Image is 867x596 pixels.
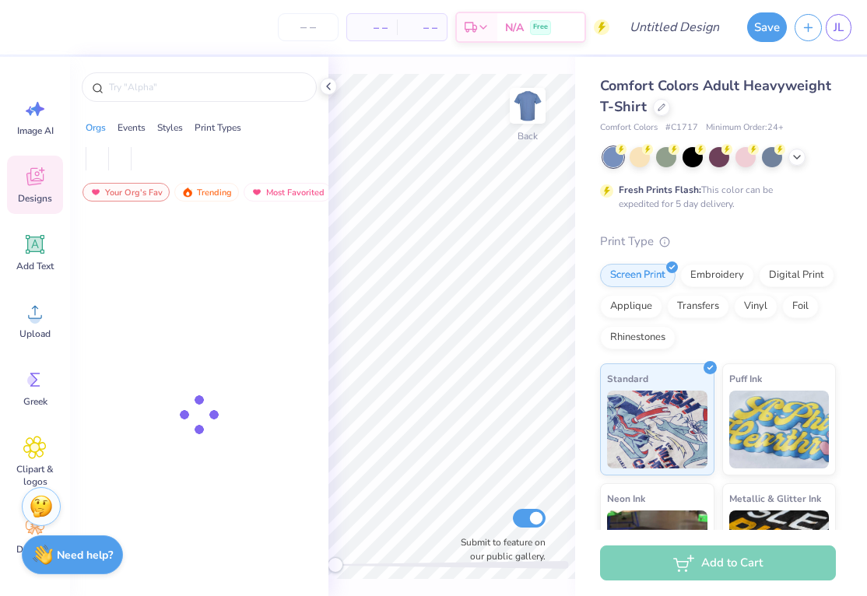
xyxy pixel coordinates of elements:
[16,543,54,556] span: Decorate
[619,183,810,211] div: This color can be expedited for 5 day delivery.
[452,535,546,563] label: Submit to feature on our public gallery.
[600,233,836,251] div: Print Type
[90,187,102,198] img: most_fav.gif
[157,121,183,135] div: Styles
[617,12,732,43] input: Untitled Design
[729,490,821,507] span: Metallic & Glitter Ink
[18,192,52,205] span: Designs
[174,183,239,202] div: Trending
[181,187,194,198] img: trending.gif
[600,295,662,318] div: Applique
[729,391,830,468] img: Puff Ink
[107,79,307,95] input: Try "Alpha"
[118,121,146,135] div: Events
[406,19,437,36] span: – –
[734,295,777,318] div: Vinyl
[195,121,241,135] div: Print Types
[600,264,676,287] div: Screen Print
[607,490,645,507] span: Neon Ink
[244,183,332,202] div: Most Favorited
[505,19,524,36] span: N/A
[356,19,388,36] span: – –
[667,295,729,318] div: Transfers
[16,260,54,272] span: Add Text
[607,391,707,468] img: Standard
[9,463,61,488] span: Clipart & logos
[665,121,698,135] span: # C1717
[834,19,844,37] span: JL
[328,557,343,573] div: Accessibility label
[600,76,831,116] span: Comfort Colors Adult Heavyweight T-Shirt
[747,12,787,42] button: Save
[600,121,658,135] span: Comfort Colors
[600,326,676,349] div: Rhinestones
[782,295,819,318] div: Foil
[607,510,707,588] img: Neon Ink
[512,90,543,121] img: Back
[729,510,830,588] img: Metallic & Glitter Ink
[729,370,762,387] span: Puff Ink
[518,129,538,143] div: Back
[17,124,54,137] span: Image AI
[607,370,648,387] span: Standard
[23,395,47,408] span: Greek
[57,548,113,563] strong: Need help?
[278,13,339,41] input: – –
[619,184,701,196] strong: Fresh Prints Flash:
[759,264,834,287] div: Digital Print
[533,22,548,33] span: Free
[706,121,784,135] span: Minimum Order: 24 +
[82,183,170,202] div: Your Org's Fav
[680,264,754,287] div: Embroidery
[19,328,51,340] span: Upload
[826,14,851,41] a: JL
[86,121,106,135] div: Orgs
[251,187,263,198] img: most_fav.gif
